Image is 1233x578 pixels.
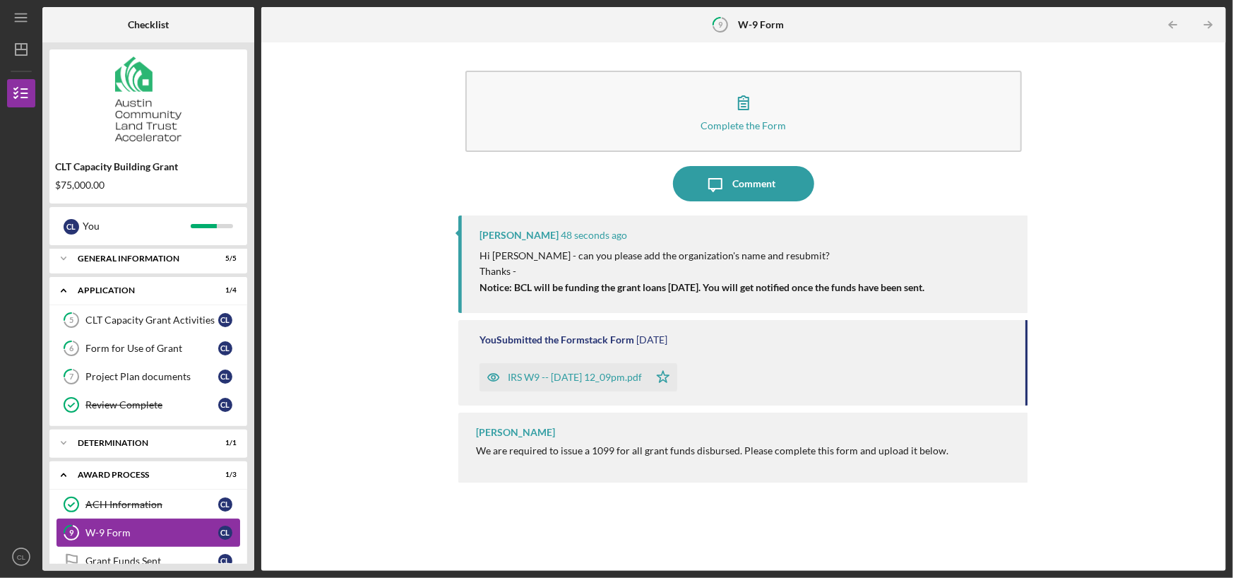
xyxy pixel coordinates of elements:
div: C L [218,313,232,327]
div: C L [218,526,232,540]
button: CL [7,543,35,571]
a: Review CompleteCL [56,391,240,419]
div: C L [218,370,232,384]
a: 6Form for Use of GrantCL [56,334,240,362]
div: ACH Information [85,499,218,510]
text: CL [17,553,26,561]
div: You [83,214,191,238]
tspan: 9 [718,20,723,29]
div: 1 / 1 [211,439,237,447]
b: W-9 Form [738,19,784,30]
div: IRS W9 -- [DATE] 12_09pm.pdf [508,372,642,383]
div: 5 / 5 [211,254,237,263]
button: IRS W9 -- [DATE] 12_09pm.pdf [480,363,677,391]
a: Grant Funds SentCL [56,547,240,575]
div: C L [218,497,232,512]
tspan: 6 [69,344,74,353]
div: C L [218,554,232,568]
div: Form for Use of Grant [85,343,218,354]
time: 2025-09-20 16:09 [636,334,667,346]
div: You Submitted the Formstack Form [480,334,634,346]
div: Grant Funds Sent [85,555,218,567]
div: W-9 Form [85,527,218,538]
div: General Information [78,254,201,263]
strong: Notice: BCL will be funding the grant loans [DATE]. You will get notified once the funds have bee... [480,281,924,293]
div: CLT Capacity Building Grant [55,161,242,172]
div: Application [78,286,201,295]
div: 1 / 3 [211,471,237,479]
p: Hi [PERSON_NAME] - can you please add the organization's name and resubmit? [480,248,927,264]
a: ACH InformationCL [56,490,240,519]
b: Checklist [128,19,169,30]
div: C L [218,341,232,355]
div: 1 / 4 [211,286,237,295]
div: Review Complete [85,399,218,411]
a: 7Project Plan documentsCL [56,362,240,391]
button: Complete the Form [465,71,1022,152]
tspan: 9 [69,529,74,538]
div: Comment [733,166,776,201]
div: Complete the Form [701,120,787,131]
div: CLT Capacity Grant Activities [85,314,218,326]
a: 5CLT Capacity Grant ActivitiesCL [56,306,240,334]
p: Thanks - [480,264,927,279]
button: Comment [673,166,814,201]
div: [PERSON_NAME] [476,427,555,438]
time: 2025-10-15 16:08 [561,230,627,241]
div: We are required to issue a 1099 for all grant funds disbursed. Please complete this form and uplo... [476,445,948,456]
div: [PERSON_NAME] [480,230,559,241]
div: Determination [78,439,201,447]
div: Project Plan documents [85,371,218,382]
tspan: 7 [69,372,74,382]
div: $75,000.00 [55,179,242,191]
div: Award Process [78,471,201,479]
tspan: 5 [69,316,73,325]
div: C L [218,398,232,412]
a: 9W-9 FormCL [56,519,240,547]
div: C L [64,219,79,235]
img: Product logo [49,57,247,141]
